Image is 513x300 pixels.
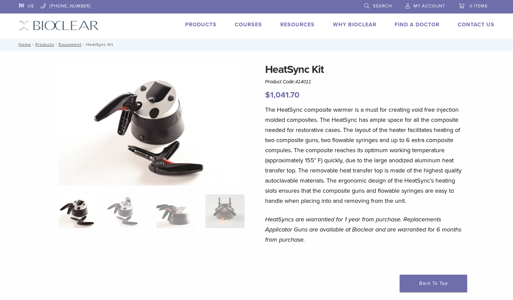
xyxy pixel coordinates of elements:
[265,216,461,243] em: HeatSyncs are warrantied for 1 year from purchase. Replacements Applicator Guns are available at ...
[400,275,467,292] a: Back To Top
[14,38,500,51] nav: HeatSync Kit
[265,105,463,206] p: The HeatSync composite warmer is a must for creating void free injection molded composites. The H...
[373,3,392,9] span: Search
[31,43,35,46] span: /
[205,194,244,228] img: HeatSync Kit - Image 4
[265,61,463,78] h1: HeatSync Kit
[469,3,488,9] span: 0 items
[458,21,494,28] a: Contact Us
[265,90,300,100] bdi: 1,041.70
[35,42,54,47] a: Products
[265,79,311,84] span: Product Code:
[265,90,270,100] span: $
[59,42,82,47] a: Equipment
[395,21,439,28] a: Find A Doctor
[19,21,99,30] img: Bioclear
[414,3,445,9] span: My Account
[185,21,217,28] a: Products
[82,43,86,46] span: /
[107,194,146,228] img: HeatSync Kit - Image 2
[58,194,97,228] img: HeatSync-Kit-4-324x324.jpg
[58,61,245,186] img: HeatSync Kit-4
[333,21,376,28] a: Why Bioclear
[235,21,262,28] a: Courses
[156,194,195,228] img: HeatSync Kit - Image 3
[54,43,59,46] span: /
[17,42,31,47] a: Home
[280,21,315,28] a: Resources
[295,79,311,84] span: 414011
